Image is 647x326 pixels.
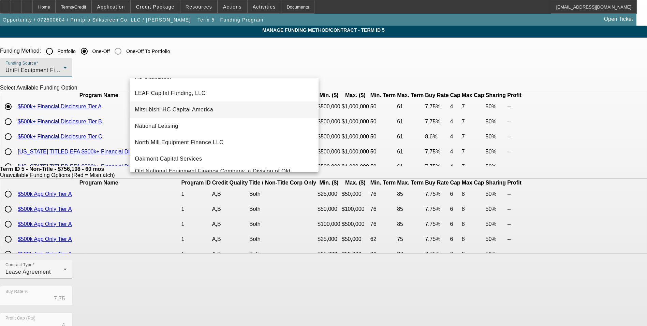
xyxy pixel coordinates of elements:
span: LEAF Capital Funding, LLC [135,89,206,97]
span: Oakmont Capital Services [135,155,202,163]
span: North Mill Equipment Finance LLC [135,138,224,147]
span: National Leasing [135,122,178,130]
span: Mitsubishi HC Capital America [135,106,214,114]
span: Old National Equipment Finance Company, a Division of Old National Bank [135,167,313,184]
